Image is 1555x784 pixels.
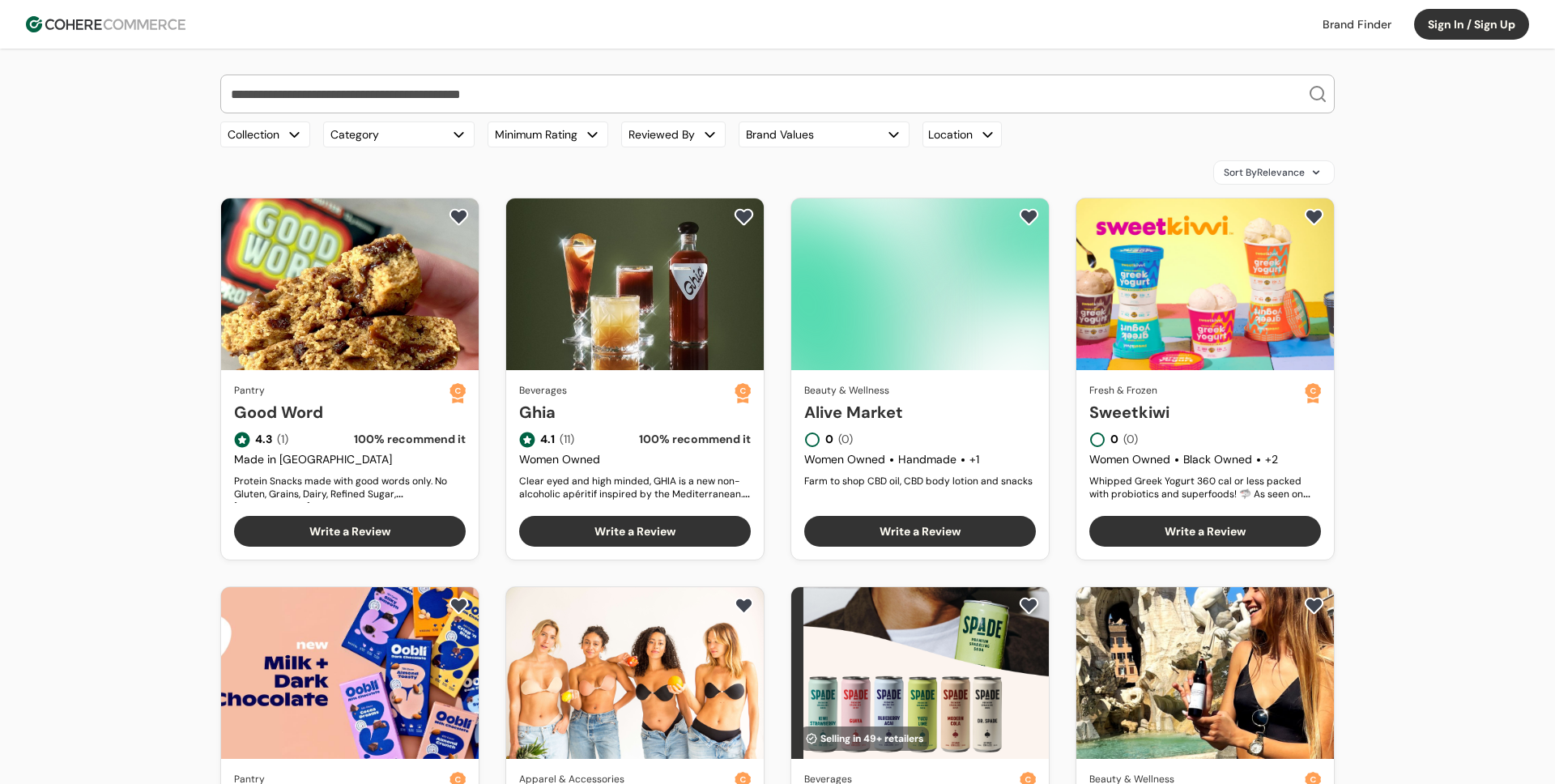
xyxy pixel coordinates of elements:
[804,516,1036,547] button: Write a Review
[519,400,735,424] a: Ghia
[804,400,1036,424] a: Alive Market
[1089,400,1305,424] a: Sweetkiwi
[1301,594,1327,618] button: add to favorite
[234,400,449,424] a: Good Word
[731,594,757,618] button: add to favorite
[445,594,472,618] button: add to favorite
[234,516,466,547] button: Write a Review
[1301,205,1327,229] button: add to favorite
[1016,205,1042,229] button: add to favorite
[445,205,472,229] button: add to favorite
[731,205,757,229] button: add to favorite
[1089,516,1321,547] button: Write a Review
[1224,165,1305,180] span: Sort By Relevance
[519,516,751,547] button: Write a Review
[26,16,185,32] img: Cohere Logo
[1016,594,1042,618] button: add to favorite
[1414,9,1529,40] button: Sign In / Sign Up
